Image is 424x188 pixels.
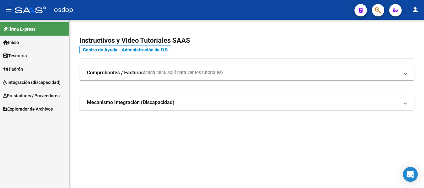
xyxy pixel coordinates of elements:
[3,106,53,112] span: Explorador de Archivos
[412,6,419,13] mat-icon: person
[3,52,27,59] span: Tesorería
[5,6,12,13] mat-icon: menu
[3,26,35,33] span: Firma Express
[3,79,61,86] span: Integración (discapacidad)
[79,95,414,110] mat-expansion-panel-header: Mecanismo Integración (Discapacidad)
[3,39,19,46] span: Inicio
[49,3,73,17] span: - osdop
[3,92,60,99] span: Prestadores / Proveedores
[87,69,144,76] strong: Comprobantes / Facturas
[79,46,172,54] a: Centro de Ayuda - Administración de O.S.
[79,65,414,80] mat-expansion-panel-header: Comprobantes / Facturas(haga click aquí para ver los tutoriales)
[403,167,418,182] div: Open Intercom Messenger
[3,66,23,72] span: Padrón
[144,69,223,76] span: (haga click aquí para ver los tutoriales)
[79,35,414,46] h2: Instructivos y Video Tutoriales SAAS
[87,99,174,106] strong: Mecanismo Integración (Discapacidad)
